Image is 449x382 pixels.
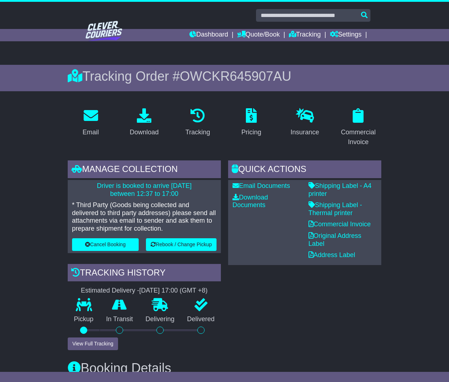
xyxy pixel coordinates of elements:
[335,106,382,150] a: Commercial Invoice
[180,69,291,84] span: OWCKR645907AU
[241,127,261,137] div: Pricing
[330,29,362,41] a: Settings
[236,106,266,140] a: Pricing
[139,287,207,295] div: [DATE] 17:00 (GMT +8)
[68,68,382,84] div: Tracking Order #
[189,29,228,41] a: Dashboard
[309,232,361,247] a: Original Address Label
[68,337,118,350] button: View Full Tracking
[340,127,377,147] div: Commercial Invoice
[68,264,221,284] div: Tracking history
[139,315,181,323] p: Delivering
[83,127,99,137] div: Email
[68,361,382,375] h3: Booking Details
[232,194,268,209] a: Download Documents
[130,127,159,137] div: Download
[289,29,321,41] a: Tracking
[68,315,100,323] p: Pickup
[181,315,221,323] p: Delivered
[68,160,221,180] div: Manage collection
[237,29,280,41] a: Quote/Book
[290,127,319,137] div: Insurance
[72,182,217,198] p: Driver is booked to arrive [DATE] between 12:37 to 17:00
[309,182,372,197] a: Shipping Label - A4 printer
[125,106,163,140] a: Download
[68,287,221,295] div: Estimated Delivery -
[309,201,362,217] a: Shipping Label - Thermal printer
[309,251,355,259] a: Address Label
[100,315,139,323] p: In Transit
[286,106,324,140] a: Insurance
[72,201,217,232] p: * Third Party (Goods being collected and delivered to third party addresses) please send all atta...
[309,221,371,228] a: Commercial Invoice
[72,238,139,251] button: Cancel Booking
[228,160,381,180] div: Quick Actions
[185,127,210,137] div: Tracking
[232,182,290,189] a: Email Documents
[146,238,217,251] button: Rebook / Change Pickup
[78,106,104,140] a: Email
[181,106,215,140] a: Tracking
